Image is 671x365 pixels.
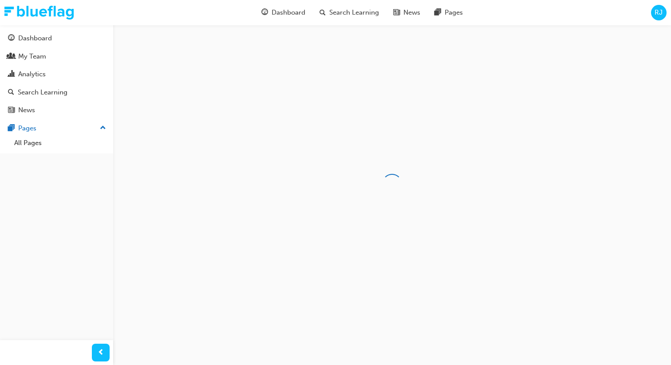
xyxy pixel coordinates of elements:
[18,33,52,43] div: Dashboard
[4,102,110,118] a: News
[18,123,36,133] div: Pages
[434,7,441,18] span: pages-icon
[8,71,15,78] span: chart-icon
[261,7,268,18] span: guage-icon
[8,125,15,133] span: pages-icon
[4,48,110,65] a: My Team
[4,6,74,20] img: Trak
[272,8,305,18] span: Dashboard
[403,8,420,18] span: News
[329,8,379,18] span: Search Learning
[4,66,110,82] a: Analytics
[4,30,110,47] a: Dashboard
[655,8,663,18] span: RJ
[445,8,463,18] span: Pages
[18,105,35,115] div: News
[18,51,46,62] div: My Team
[4,84,110,101] a: Search Learning
[651,5,667,20] button: RJ
[312,4,386,22] a: search-iconSearch Learning
[254,4,312,22] a: guage-iconDashboard
[4,28,110,120] button: DashboardMy TeamAnalyticsSearch LearningNews
[8,53,15,61] span: people-icon
[8,35,15,43] span: guage-icon
[386,4,427,22] a: news-iconNews
[4,120,110,137] button: Pages
[18,87,67,98] div: Search Learning
[11,136,110,150] a: All Pages
[100,122,106,134] span: up-icon
[98,347,104,358] span: prev-icon
[320,7,326,18] span: search-icon
[8,89,14,97] span: search-icon
[8,106,15,114] span: news-icon
[393,7,400,18] span: news-icon
[18,69,46,79] div: Analytics
[427,4,470,22] a: pages-iconPages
